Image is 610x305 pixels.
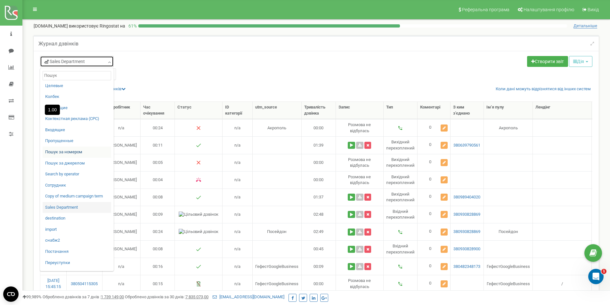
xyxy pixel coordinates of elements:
[102,240,141,258] td: [PERSON_NAME]
[223,154,252,171] td: n/a
[336,119,384,136] td: Розмова не вiдбулась
[45,260,109,266] a: Переуступки
[197,281,200,286] img: Не введено додатковий номер
[253,102,302,119] th: utm_sourcе
[253,119,302,136] td: Акрополь
[196,125,201,131] img: Немає відповіді
[302,136,336,154] td: 01:39
[418,119,451,136] td: 0
[43,71,111,80] input: Пошук
[196,143,201,148] img: Успішний
[223,189,252,206] td: n/a
[356,211,363,218] a: Завантажити
[384,206,418,223] td: Вхідний перехоплений
[484,258,533,275] td: ГефестGoogleBusiness
[125,23,138,29] p: 61 %
[302,240,336,258] td: 00:45
[69,281,100,287] a: 380504115305
[3,286,19,302] button: Open CMP widget
[302,119,336,136] td: 00:00
[102,206,141,223] td: [PERSON_NAME]
[302,102,336,119] th: Тривалість дзвінка
[601,269,606,274] span: 1
[45,278,61,289] a: [DATE] 15:45:15
[223,206,252,223] td: n/a
[253,223,302,240] td: Посейдон
[484,102,533,119] th: Ім‘я пулу
[179,229,218,235] img: Цільовий дзвінок
[45,149,109,155] a: Пошук за номером
[364,194,371,201] button: Видалити запис
[573,23,597,28] span: Детальніше
[453,246,481,252] a: 380930828900
[418,240,451,258] td: 0
[125,294,208,299] span: Оброблено дзвінків за 30 днів :
[102,258,141,275] td: n/a
[364,211,371,218] button: Видалити запис
[533,102,592,119] th: Лендінг
[102,189,141,206] td: [PERSON_NAME]
[45,94,109,100] a: Колбек
[356,194,363,201] a: Завантажити
[588,269,604,284] iframe: Intercom live chat
[302,223,336,240] td: 02:49
[398,229,403,235] img: Вхідний
[45,116,109,122] a: Контекстная реклама (CPC)
[418,171,451,189] td: 0
[398,125,403,131] img: Вхідний
[196,195,201,200] img: Успішний
[102,154,141,171] td: [PERSON_NAME]
[38,41,78,47] h5: Журнал дзвінків
[40,56,114,67] a: Sales Department
[524,7,574,12] span: Налаштування профілю
[196,177,201,182] img: Зайнято
[418,136,451,154] td: 0
[223,240,252,258] td: n/a
[223,171,252,189] td: n/a
[302,206,336,223] td: 02:48
[302,189,336,206] td: 01:37
[45,105,109,111] a: Исходящие
[418,206,451,223] td: 0
[141,136,175,154] td: 00:11
[45,83,109,89] a: Целевые
[451,102,484,119] th: З ким з'єднано
[22,294,42,299] span: 99,989%
[364,229,371,236] button: Видалити запис
[253,275,302,292] td: ГефестGoogleBusiness
[364,142,371,149] button: Видалити запис
[141,189,175,206] td: 00:08
[398,281,403,286] img: Вхідний
[196,264,201,269] img: Успішний
[453,229,481,235] a: 380930828869
[141,102,175,119] th: Час очікування
[213,294,284,299] a: [EMAIL_ADDRESS][DOMAIN_NAME]
[45,227,109,233] a: import
[141,154,175,171] td: 00:05
[101,294,124,299] u: 1 739 149,00
[484,119,533,136] td: Акрополь
[45,193,109,199] a: Copy of medium campaign term
[102,171,141,189] td: [PERSON_NAME]
[453,212,481,218] a: 380930828869
[527,56,568,67] a: Створити звіт
[69,23,125,28] span: використовує Ringostat на
[418,223,451,240] td: 0
[45,215,109,221] a: destination
[45,171,109,177] a: Search by operator
[45,138,109,144] a: Пропущенные
[336,171,384,189] td: Розмова не вiдбулась
[34,23,125,29] p: [DOMAIN_NAME]
[418,154,451,171] td: 0
[336,154,384,171] td: Розмова не вiдбулась
[5,6,18,20] img: ringostat logo
[45,160,109,166] a: Пошук за джерелом
[196,247,201,252] img: Успішний
[102,136,141,154] td: [PERSON_NAME]
[179,212,218,218] img: Цільовий дзвінок
[561,281,563,286] span: /
[356,229,363,236] a: Завантажити
[302,275,336,292] td: 00:00
[384,102,418,119] th: Тип
[45,127,109,133] a: Входящие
